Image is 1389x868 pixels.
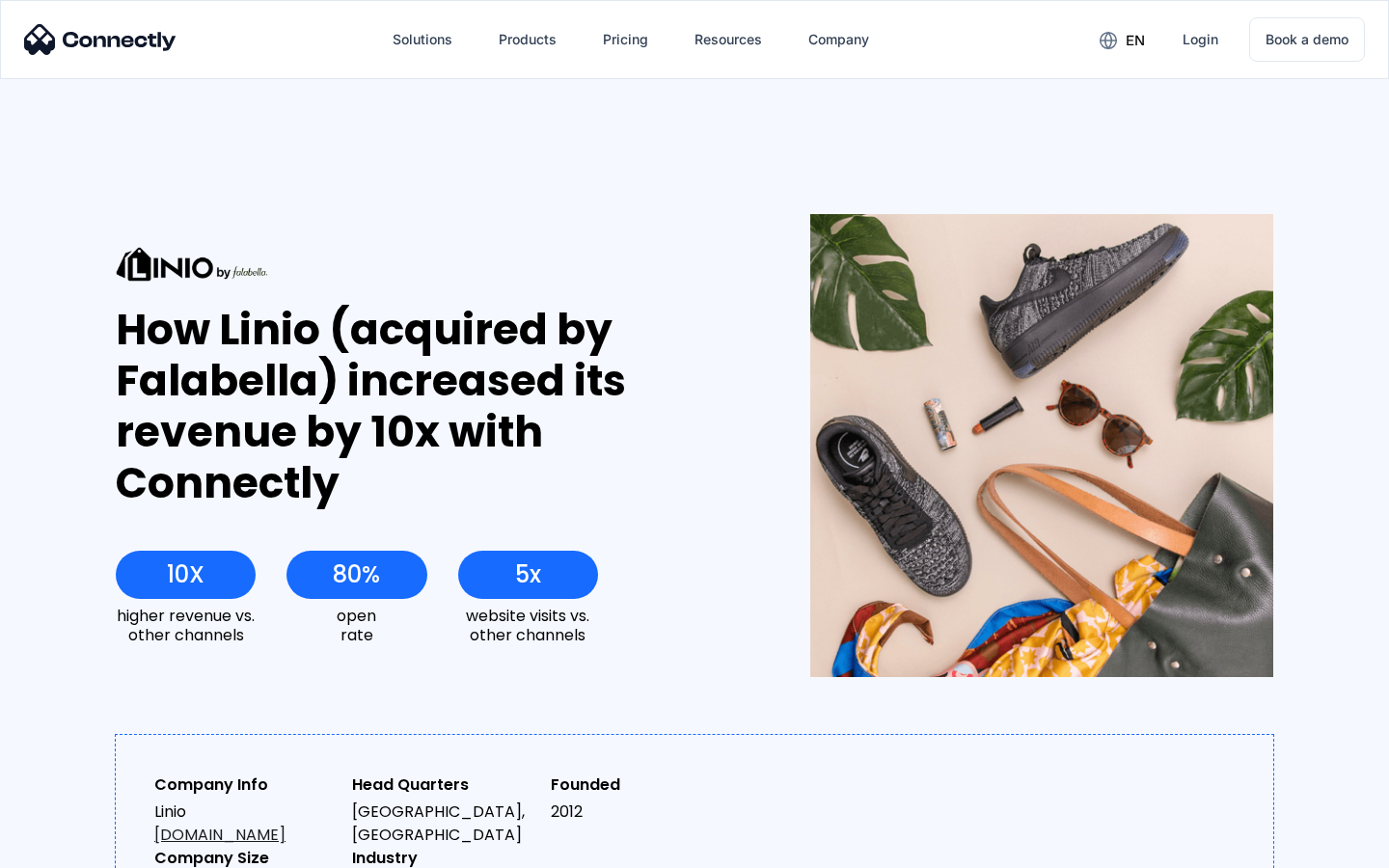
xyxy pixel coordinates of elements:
div: Resources [679,16,777,63]
a: Book a demo [1249,17,1365,62]
a: Login [1167,16,1234,63]
div: Company [808,26,869,53]
div: open rate [286,607,426,643]
div: Products [483,16,572,63]
img: Connectly Logo [24,24,177,55]
div: Resources [694,26,762,53]
div: Company [793,16,885,63]
div: Solutions [393,26,452,53]
div: en [1084,25,1159,54]
a: [DOMAIN_NAME] [154,824,286,846]
div: Solutions [377,16,468,63]
aside: Language selected: English [19,834,116,861]
div: [GEOGRAPHIC_DATA], [GEOGRAPHIC_DATA] [352,800,534,847]
div: Company Info [154,773,337,797]
div: higher revenue vs. other channels [116,607,256,643]
div: 80% [333,561,380,588]
div: How Linio (acquired by Falabella) increased its revenue by 10x with Connectly [116,305,740,508]
div: 5x [515,561,541,588]
ul: Language list [39,834,116,861]
div: Login [1183,26,1218,53]
div: Pricing [603,26,648,53]
div: Products [499,26,557,53]
a: Pricing [587,16,664,63]
div: 2012 [551,800,733,824]
div: en [1126,27,1145,54]
div: Founded [551,773,733,797]
div: Head Quarters [352,773,534,797]
div: 10X [167,561,204,588]
div: website visits vs. other channels [458,607,598,643]
div: Linio [154,800,337,847]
